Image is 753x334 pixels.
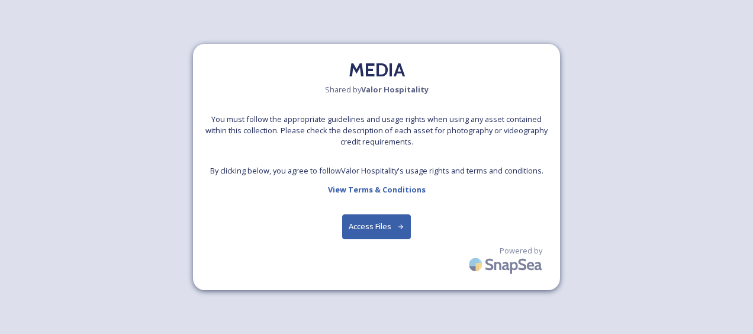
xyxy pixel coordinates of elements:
span: You must follow the appropriate guidelines and usage rights when using any asset contained within... [205,114,548,148]
strong: View Terms & Conditions [328,184,426,195]
h2: MEDIA [349,56,405,84]
span: Powered by [500,245,542,256]
button: Access Files [342,214,411,239]
img: SnapSea Logo [465,250,548,278]
span: By clicking below, you agree to follow Valor Hospitality 's usage rights and terms and conditions. [210,165,543,176]
span: Shared by [325,84,429,95]
strong: Valor Hospitality [361,84,429,95]
a: View Terms & Conditions [328,182,426,197]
